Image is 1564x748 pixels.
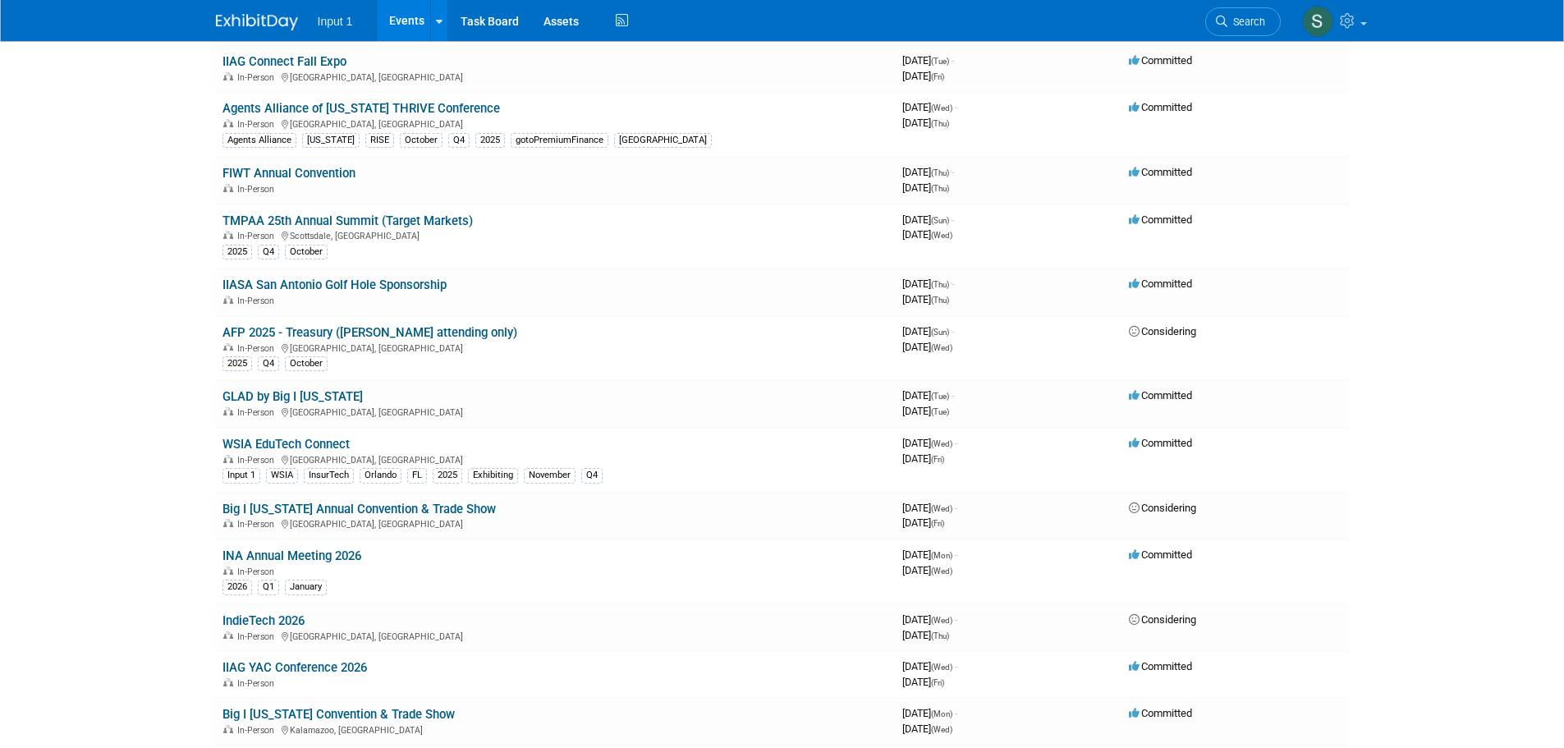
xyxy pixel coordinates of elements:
[222,629,889,642] div: [GEOGRAPHIC_DATA], [GEOGRAPHIC_DATA]
[237,631,279,642] span: In-Person
[222,580,252,594] div: 2026
[223,119,233,127] img: In-Person Event
[223,343,233,351] img: In-Person Event
[222,502,496,516] a: Big I [US_STATE] Annual Convention & Trade Show
[931,57,949,66] span: (Tue)
[931,407,949,416] span: (Tue)
[902,70,944,82] span: [DATE]
[237,72,279,83] span: In-Person
[407,468,427,483] div: FL
[223,72,233,80] img: In-Person Event
[365,133,394,148] div: RISE
[223,296,233,304] img: In-Person Event
[222,278,447,292] a: IIASA San Antonio Golf Hole Sponsorship
[258,356,279,371] div: Q4
[931,184,949,193] span: (Thu)
[902,166,954,178] span: [DATE]
[931,504,952,513] span: (Wed)
[931,72,944,81] span: (Fri)
[223,725,233,733] img: In-Person Event
[222,405,889,418] div: [GEOGRAPHIC_DATA], [GEOGRAPHIC_DATA]
[955,502,957,514] span: -
[902,613,957,626] span: [DATE]
[222,437,350,452] a: WSIA EduTech Connect
[902,117,949,129] span: [DATE]
[581,468,603,483] div: Q4
[222,356,252,371] div: 2025
[931,328,949,337] span: (Sun)
[222,245,252,259] div: 2025
[931,678,944,687] span: (Fri)
[902,278,954,290] span: [DATE]
[1129,389,1192,402] span: Committed
[1129,437,1192,449] span: Committed
[902,516,944,529] span: [DATE]
[524,468,576,483] div: November
[285,356,328,371] div: October
[258,580,279,594] div: Q1
[222,341,889,354] div: [GEOGRAPHIC_DATA], [GEOGRAPHIC_DATA]
[1205,7,1281,36] a: Search
[222,452,889,466] div: [GEOGRAPHIC_DATA], [GEOGRAPHIC_DATA]
[222,54,346,69] a: IIAG Connect Fall Expo
[955,660,957,672] span: -
[902,54,954,67] span: [DATE]
[222,70,889,83] div: [GEOGRAPHIC_DATA], [GEOGRAPHIC_DATA]
[902,723,952,735] span: [DATE]
[902,437,957,449] span: [DATE]
[931,519,944,528] span: (Fri)
[1129,166,1192,178] span: Committed
[222,166,355,181] a: FIWT Annual Convention
[902,325,954,337] span: [DATE]
[222,228,889,241] div: Scottsdale, [GEOGRAPHIC_DATA]
[1129,502,1196,514] span: Considering
[902,389,954,402] span: [DATE]
[222,516,889,530] div: [GEOGRAPHIC_DATA], [GEOGRAPHIC_DATA]
[931,551,952,560] span: (Mon)
[1129,278,1192,290] span: Committed
[955,437,957,449] span: -
[304,468,354,483] div: InsurTech
[223,519,233,527] img: In-Person Event
[902,341,952,353] span: [DATE]
[902,676,944,688] span: [DATE]
[614,133,712,148] div: [GEOGRAPHIC_DATA]
[902,660,957,672] span: [DATE]
[237,184,279,195] span: In-Person
[931,663,952,672] span: (Wed)
[952,278,954,290] span: -
[955,548,957,561] span: -
[237,455,279,466] span: In-Person
[902,293,949,305] span: [DATE]
[222,389,363,404] a: GLAD by Big I [US_STATE]
[433,468,462,483] div: 2025
[1302,6,1333,37] img: Susan Stout
[1129,213,1192,226] span: Committed
[952,54,954,67] span: -
[223,631,233,640] img: In-Person Event
[285,245,328,259] div: October
[902,405,949,417] span: [DATE]
[222,468,260,483] div: Input 1
[222,723,889,736] div: Kalamazoo, [GEOGRAPHIC_DATA]
[902,707,957,719] span: [DATE]
[931,631,949,640] span: (Thu)
[902,629,949,641] span: [DATE]
[475,133,505,148] div: 2025
[931,216,949,225] span: (Sun)
[931,280,949,289] span: (Thu)
[931,103,952,112] span: (Wed)
[955,613,957,626] span: -
[222,613,305,628] a: IndieTech 2026
[258,245,279,259] div: Q4
[237,678,279,689] span: In-Person
[952,166,954,178] span: -
[1227,16,1265,28] span: Search
[1129,548,1192,561] span: Committed
[360,468,401,483] div: Orlando
[952,325,954,337] span: -
[931,725,952,734] span: (Wed)
[237,343,279,354] span: In-Person
[468,468,518,483] div: Exhibiting
[1129,325,1196,337] span: Considering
